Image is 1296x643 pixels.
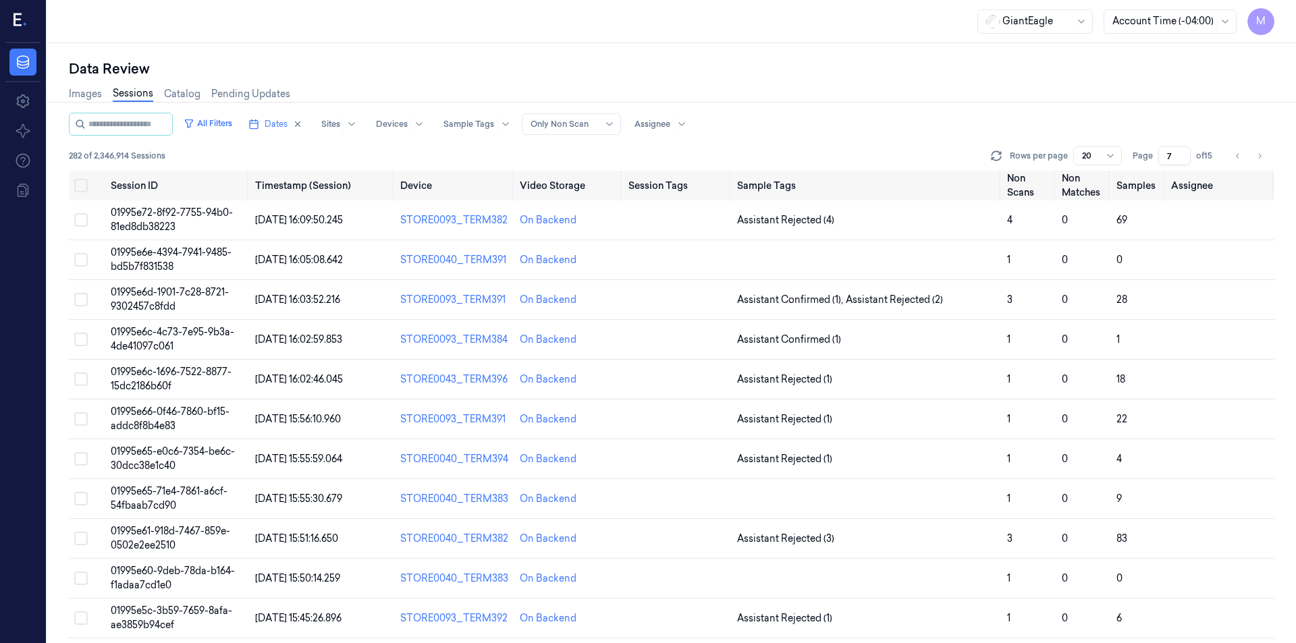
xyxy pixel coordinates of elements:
[1007,493,1010,505] span: 1
[1116,293,1127,306] span: 28
[1062,373,1068,385] span: 0
[250,171,394,200] th: Timestamp (Session)
[111,286,229,312] span: 01995e6d-1901-7c28-8721-9302457c8fdd
[1116,612,1122,624] span: 6
[113,86,153,102] a: Sessions
[1062,214,1068,226] span: 0
[164,87,200,101] a: Catalog
[74,179,88,192] button: Select all
[1228,146,1247,165] button: Go to previous page
[111,485,227,511] span: 01995e65-71e4-7861-a6cf-54fbaab7cd90
[1247,8,1274,35] button: M
[1062,333,1068,345] span: 0
[105,171,250,200] th: Session ID
[1062,493,1068,505] span: 0
[1007,532,1013,544] span: 3
[1116,572,1123,584] span: 0
[520,213,576,227] div: On Backend
[69,59,1274,78] div: Data Review
[1116,333,1120,345] span: 1
[400,492,509,506] div: STORE0040_TERM383
[520,372,576,387] div: On Backend
[520,333,576,347] div: On Backend
[520,253,576,267] div: On Backend
[1250,146,1269,165] button: Go to next page
[1010,150,1068,162] p: Rows per page
[111,565,235,591] span: 01995e60-9deb-78da-b164-f1adaa7cd1e0
[1228,146,1269,165] nav: pagination
[111,605,232,631] span: 01995e5c-3b59-7659-8afa-ae3859b94cef
[400,293,509,307] div: STORE0093_TERM391
[74,372,88,386] button: Select row
[737,213,834,227] span: Assistant Rejected (4)
[520,412,576,426] div: On Backend
[400,611,509,625] div: STORE0093_TERM392
[1062,532,1068,544] span: 0
[1116,413,1127,425] span: 22
[1062,612,1068,624] span: 0
[732,171,1002,200] th: Sample Tags
[74,611,88,625] button: Select row
[1116,453,1122,465] span: 4
[255,612,342,624] span: [DATE] 15:45:26.896
[265,118,288,130] span: Dates
[74,492,88,505] button: Select row
[111,406,230,432] span: 01995e66-0f46-7860-bf15-addc8f8b4e83
[400,571,509,586] div: STORE0040_TERM383
[255,453,342,465] span: [DATE] 15:55:59.064
[1007,612,1010,624] span: 1
[1056,171,1111,200] th: Non Matches
[1062,572,1068,584] span: 0
[623,171,732,200] th: Session Tags
[255,254,343,266] span: [DATE] 16:05:08.642
[255,493,342,505] span: [DATE] 15:55:30.679
[520,532,576,546] div: On Backend
[737,611,832,625] span: Assistant Rejected (1)
[74,412,88,426] button: Select row
[1111,171,1166,200] th: Samples
[1007,572,1010,584] span: 1
[400,253,509,267] div: STORE0040_TERM391
[74,253,88,267] button: Select row
[1002,171,1056,200] th: Non Scans
[520,293,576,307] div: On Backend
[737,372,832,387] span: Assistant Rejected (1)
[74,571,88,585] button: Select row
[255,373,343,385] span: [DATE] 16:02:46.045
[1062,413,1068,425] span: 0
[243,113,308,135] button: Dates
[1133,150,1153,162] span: Page
[255,572,340,584] span: [DATE] 15:50:14.259
[255,413,341,425] span: [DATE] 15:56:10.960
[111,525,230,551] span: 01995e61-918d-7467-859e-0502e2ee2510
[520,492,576,506] div: On Backend
[520,452,576,466] div: On Backend
[69,87,102,101] a: Images
[1062,453,1068,465] span: 0
[737,293,846,307] span: Assistant Confirmed (1) ,
[111,206,233,233] span: 01995e72-8f92-7755-94b0-81ed8db38223
[737,452,832,466] span: Assistant Rejected (1)
[846,293,943,307] span: Assistant Rejected (2)
[111,246,232,273] span: 01995e6e-4394-7941-9485-bd5b7f831538
[255,532,338,544] span: [DATE] 15:51:16.650
[74,532,88,545] button: Select row
[255,293,340,306] span: [DATE] 16:03:52.216
[400,532,509,546] div: STORE0040_TERM382
[111,445,235,472] span: 01995e65-e0c6-7354-be6c-30dcc38e1c40
[1116,493,1122,505] span: 9
[400,213,509,227] div: STORE0093_TERM382
[74,293,88,306] button: Select row
[1196,150,1218,162] span: of 15
[111,326,234,352] span: 01995e6c-4c73-7e95-9b3a-4de41097c061
[520,571,576,586] div: On Backend
[520,611,576,625] div: On Backend
[1007,293,1013,306] span: 3
[1007,373,1010,385] span: 1
[69,150,165,162] span: 282 of 2,346,914 Sessions
[255,333,342,345] span: [DATE] 16:02:59.853
[255,214,343,226] span: [DATE] 16:09:50.245
[400,412,509,426] div: STORE0093_TERM391
[1062,254,1068,266] span: 0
